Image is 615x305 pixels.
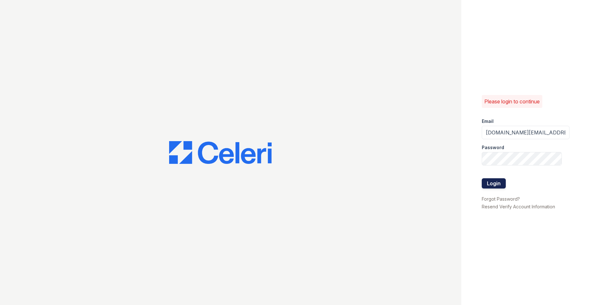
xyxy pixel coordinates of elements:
label: Email [482,118,494,124]
button: Login [482,178,506,189]
label: Password [482,144,504,151]
a: Resend Verify Account Information [482,204,555,209]
a: Forgot Password? [482,196,520,202]
p: Please login to continue [484,98,540,105]
img: CE_Logo_Blue-a8612792a0a2168367f1c8372b55b34899dd931a85d93a1a3d3e32e68fde9ad4.png [169,141,272,164]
